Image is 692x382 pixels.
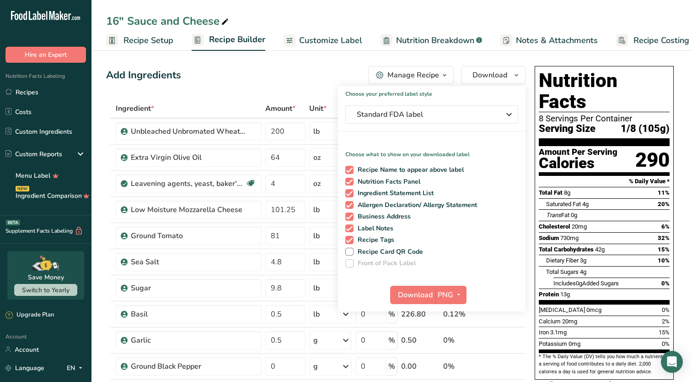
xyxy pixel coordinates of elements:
[396,34,474,47] span: Nutrition Breakdown
[539,353,670,376] section: * The % Daily Value (DV) tells you how much a nutrient in a serving of food contributes to a dail...
[354,213,411,221] span: Business Address
[401,361,440,372] div: 0.00
[662,340,670,347] span: 0%
[381,30,482,51] a: Nutrition Breakdown
[580,268,586,275] span: 4g
[338,86,526,98] h1: Choose your preferred label style
[131,152,245,163] div: Extra Virgin Olive Oil
[572,223,587,230] span: 20mg
[658,246,670,253] span: 15%
[313,309,320,320] div: lb
[546,257,579,264] span: Dietary Fiber
[354,189,434,197] span: Ingredient Statement List
[472,70,507,81] span: Download
[354,201,477,209] span: Allergen Declaration/ Allergy Statement
[553,280,619,287] span: Includes Added Sugars
[5,360,44,376] a: Language
[539,157,617,170] div: Calories
[313,256,320,267] div: lb
[443,335,482,346] div: 0%
[443,309,482,320] div: 0.12%
[354,248,424,256] span: Recipe Card QR Code
[192,29,265,51] a: Recipe Builder
[560,235,579,241] span: 730mg
[299,34,362,47] span: Customize Label
[354,166,464,174] span: Recipe Name to appear above label
[564,189,570,196] span: 8g
[131,335,245,346] div: Garlic
[539,318,561,325] span: Calcium
[357,109,494,120] span: Standard FDA label
[28,273,64,282] div: Save Money
[390,286,435,304] button: Download
[435,286,467,304] button: PNG
[354,236,395,244] span: Recipe Tags
[659,329,670,336] span: 15%
[313,152,321,163] div: oz
[621,123,670,135] span: 1/8 (105g)
[22,286,70,295] span: Switch to Yearly
[313,361,318,372] div: g
[6,220,20,225] div: BETA
[571,212,577,218] span: 0g
[354,259,416,267] span: Front of Pack Label
[658,235,670,241] span: 32%
[539,235,559,241] span: Sodium
[658,201,670,207] span: 20%
[131,204,245,215] div: Low Moisture Mozzarella Cheese
[516,34,598,47] span: Notes & Attachments
[539,291,559,298] span: Protein
[582,201,589,207] span: 4g
[539,114,670,123] div: 8 Servings Per Container
[546,212,561,218] i: Trans
[539,123,595,135] span: Serving Size
[398,289,433,300] span: Download
[539,148,617,157] div: Amount Per Serving
[345,105,518,124] button: Standard FDA label
[539,246,594,253] span: Total Carbohydrates
[5,311,54,320] div: Upgrade Plan
[131,361,245,372] div: Ground Black Pepper
[131,256,245,267] div: Sea Salt
[661,280,670,287] span: 0%
[401,335,440,346] div: 0.50
[546,201,581,207] span: Saturated Fat
[539,306,585,313] span: [MEDICAL_DATA]
[131,309,245,320] div: Basil
[569,340,580,347] span: 0mg
[658,257,670,264] span: 10%
[539,70,670,112] h1: Nutrition Facts
[209,33,265,46] span: Recipe Builder
[562,318,577,325] span: 20mg
[338,143,526,158] p: Choose what to show on your downloaded label
[401,309,440,320] div: 226.80
[662,318,670,325] span: 2%
[106,68,181,83] div: Add Ingredients
[313,126,320,137] div: lb
[313,335,318,346] div: g
[560,291,570,298] span: 13g
[5,47,86,63] button: Hire an Expert
[576,280,582,287] span: 0g
[67,362,86,373] div: EN
[546,212,569,218] span: Fat
[633,34,689,47] span: Recipe Costing
[16,186,29,191] div: NEW
[106,30,173,51] a: Recipe Setup
[354,224,394,233] span: Label Notes
[461,66,526,84] button: Download
[116,103,154,114] span: Ingredient
[438,289,453,300] span: PNG
[595,246,605,253] span: 42g
[539,329,549,336] span: Iron
[313,204,320,215] div: lb
[131,283,245,294] div: Sugar
[586,306,601,313] span: 0mcg
[387,70,439,81] div: Manage Recipe
[354,178,421,186] span: Nutrition Facts Panel
[368,66,454,84] button: Manage Recipe
[661,223,670,230] span: 6%
[131,126,245,137] div: Unbleached Unbromated Wheat Flour
[313,230,320,241] div: lb
[661,351,683,373] div: Open Intercom Messenger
